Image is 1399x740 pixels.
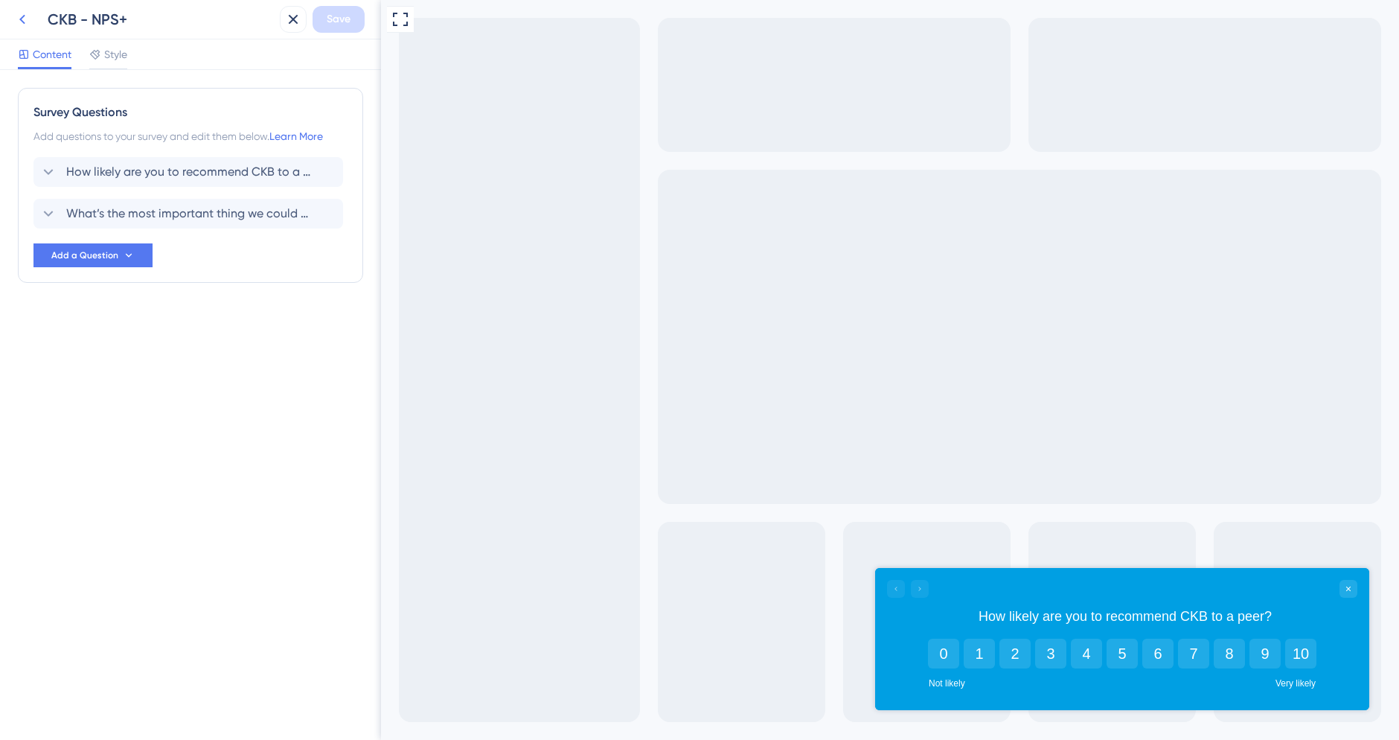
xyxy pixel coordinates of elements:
div: Add questions to your survey and edit them below. [33,127,348,145]
button: Save [313,6,365,33]
div: CKB - NPS+ [48,9,274,30]
span: How likely are you to recommend CKB to a peer? [66,163,312,181]
iframe: UserGuiding Survey [494,568,988,710]
span: What’s the most important thing we could do to improve your experience with CKB? [66,205,312,223]
span: Save [327,10,350,28]
span: Style [104,45,127,63]
span: Add a Question [51,249,118,261]
div: Survey Questions [33,103,348,121]
a: Learn More [269,130,323,142]
span: Content [33,45,71,63]
button: Add a Question [33,243,153,267]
